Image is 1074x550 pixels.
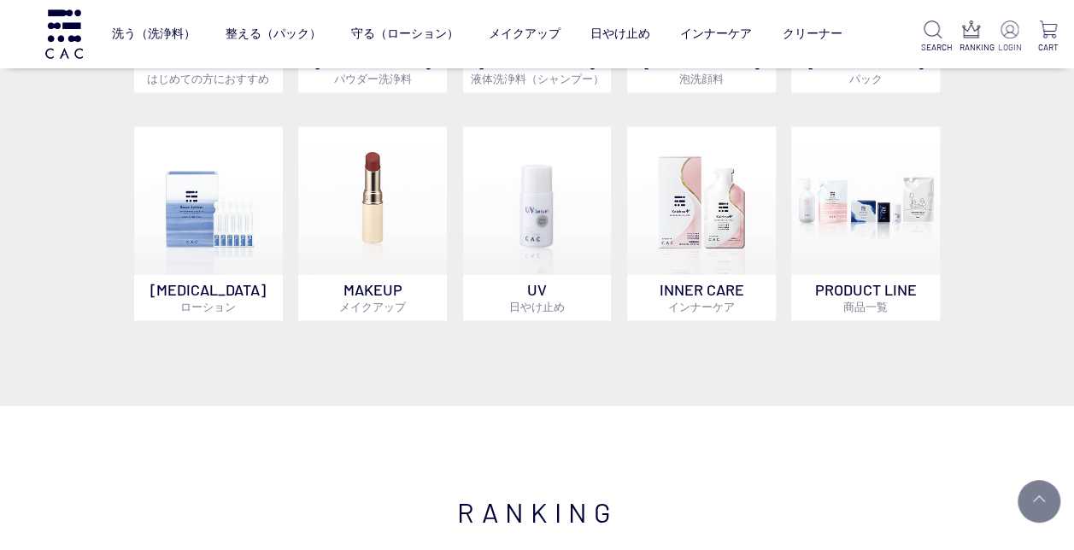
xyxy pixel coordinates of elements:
[463,274,611,320] p: UV
[959,20,983,54] a: RANKING
[849,72,883,85] span: パック
[668,300,735,313] span: インナーケア
[298,274,446,320] p: MAKEUP
[590,13,650,56] a: 日やけ止め
[782,13,842,56] a: クリーナー
[791,126,939,320] a: PRODUCT LINE商品一覧
[1036,20,1060,54] a: CART
[627,126,775,274] img: インナーケア
[959,41,983,54] p: RANKING
[921,20,946,54] a: SEARCH
[134,274,282,320] p: [MEDICAL_DATA]
[627,126,775,320] a: インナーケア INNER CAREインナーケア
[489,13,560,56] a: メイクアップ
[791,46,939,92] p: [MEDICAL_DATA]
[339,300,406,313] span: メイクアップ
[298,126,446,320] a: MAKEUPメイクアップ
[351,13,459,56] a: 守る（ローション）
[843,300,888,313] span: 商品一覧
[997,41,1022,54] p: LOGIN
[226,13,321,56] a: 整える（パック）
[509,300,565,313] span: 日やけ止め
[134,126,282,320] a: [MEDICAL_DATA]ローション
[921,41,946,54] p: SEARCH
[791,274,939,320] p: PRODUCT LINE
[112,13,196,56] a: 洗う（洗浄料）
[180,300,236,313] span: ローション
[680,13,752,56] a: インナーケア
[463,126,611,320] a: UV日やけ止め
[997,20,1022,54] a: LOGIN
[43,9,85,58] img: logo
[1036,41,1060,54] p: CART
[627,274,775,320] p: INNER CARE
